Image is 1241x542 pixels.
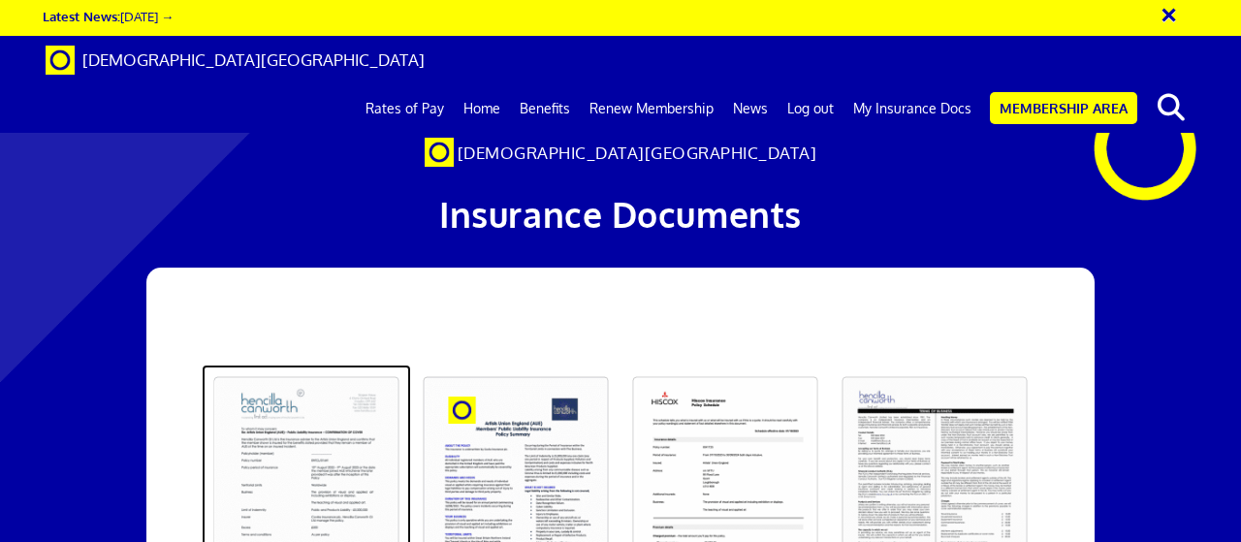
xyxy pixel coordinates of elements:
[1141,87,1200,128] button: search
[990,92,1137,124] a: Membership Area
[439,192,802,236] span: Insurance Documents
[82,49,425,70] span: [DEMOGRAPHIC_DATA][GEOGRAPHIC_DATA]
[843,84,981,133] a: My Insurance Docs
[510,84,580,133] a: Benefits
[723,84,778,133] a: News
[458,143,817,163] span: [DEMOGRAPHIC_DATA][GEOGRAPHIC_DATA]
[31,36,439,84] a: Brand [DEMOGRAPHIC_DATA][GEOGRAPHIC_DATA]
[580,84,723,133] a: Renew Membership
[778,84,843,133] a: Log out
[356,84,454,133] a: Rates of Pay
[43,8,120,24] strong: Latest News:
[43,8,174,24] a: Latest News:[DATE] →
[454,84,510,133] a: Home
